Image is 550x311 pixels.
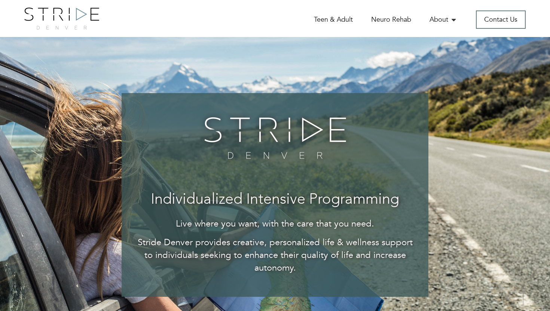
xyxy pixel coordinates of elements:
[137,236,413,275] p: Stride Denver provides creative, personalized life & wellness support to individuals seeking to e...
[476,10,526,29] a: Contact Us
[137,192,413,208] h3: Individualized Intensive Programming
[137,218,413,230] p: Live where you want, with the care that you need.
[371,15,411,24] a: Neuro Rehab
[314,15,353,24] a: Teen & Adult
[199,112,351,164] img: banner-logo.png
[24,7,99,30] img: logo.png
[430,15,458,24] a: About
